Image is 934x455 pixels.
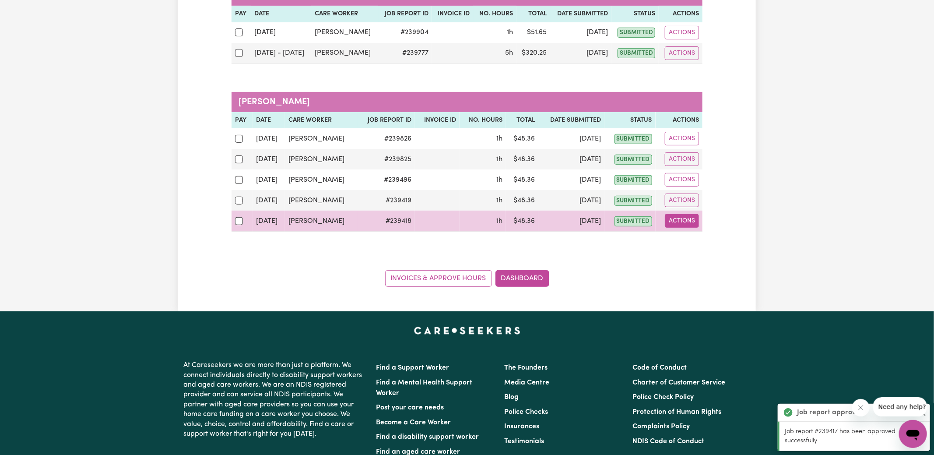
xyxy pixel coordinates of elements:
[285,128,357,149] td: [PERSON_NAME]
[504,409,548,416] a: Police Checks
[253,149,285,169] td: [DATE]
[614,134,652,144] span: submitted
[232,112,253,129] th: Pay
[496,218,502,225] span: 1 hour
[797,407,864,418] strong: Job report approved
[504,394,519,401] a: Blog
[495,270,549,287] a: Dashboard
[460,112,506,129] th: No. Hours
[376,379,472,397] a: Find a Mental Health Support Worker
[378,6,432,22] th: Job Report ID
[659,6,702,22] th: Actions
[378,22,432,43] td: # 239904
[311,22,378,43] td: [PERSON_NAME]
[665,194,699,207] button: Actions
[506,128,538,149] td: $ 48.36
[665,46,699,60] button: Actions
[357,169,415,190] td: # 239496
[414,327,520,334] a: Careseekers home page
[506,169,538,190] td: $ 48.36
[633,438,705,445] a: NDIS Code of Conduct
[378,43,432,64] td: # 239777
[285,169,357,190] td: [PERSON_NAME]
[496,135,502,142] span: 1 hour
[614,155,652,165] span: submitted
[665,26,699,39] button: Actions
[538,211,604,232] td: [DATE]
[357,112,415,129] th: Job Report ID
[656,112,702,129] th: Actions
[633,409,722,416] a: Protection of Human Rights
[873,397,927,416] iframe: Message from company
[665,152,699,166] button: Actions
[376,419,451,426] a: Become a Care Worker
[496,156,502,163] span: 1 hour
[538,128,604,149] td: [DATE]
[285,149,357,169] td: [PERSON_NAME]
[253,112,285,129] th: Date
[496,197,502,204] span: 1 hour
[633,364,687,371] a: Code of Conduct
[611,6,659,22] th: Status
[285,112,357,129] th: Care worker
[506,190,538,211] td: $ 48.36
[506,211,538,232] td: $ 48.36
[538,169,604,190] td: [DATE]
[538,149,604,169] td: [DATE]
[504,438,544,445] a: Testimonials
[538,112,604,129] th: Date Submitted
[614,216,652,226] span: submitted
[618,28,655,38] span: submitted
[604,112,656,129] th: Status
[496,176,502,183] span: 1 hour
[232,92,702,112] caption: [PERSON_NAME]
[516,6,550,22] th: Total
[504,423,539,430] a: Insurances
[852,399,870,416] iframe: Close message
[665,132,699,145] button: Actions
[633,394,694,401] a: Police Check Policy
[550,22,611,43] td: [DATE]
[376,434,479,441] a: Find a disability support worker
[232,6,251,22] th: Pay
[253,190,285,211] td: [DATE]
[285,190,357,211] td: [PERSON_NAME]
[251,6,312,22] th: Date
[251,43,312,64] td: [DATE] - [DATE]
[633,379,726,386] a: Charter of Customer Service
[253,169,285,190] td: [DATE]
[376,404,444,411] a: Post your care needs
[516,43,550,64] td: $ 320.25
[432,6,473,22] th: Invoice ID
[506,112,538,129] th: Total
[538,190,604,211] td: [DATE]
[665,173,699,187] button: Actions
[357,190,415,211] td: # 239419
[618,48,655,58] span: submitted
[376,364,449,371] a: Find a Support Worker
[899,420,927,448] iframe: Button to launch messaging window
[253,211,285,232] td: [DATE]
[311,43,378,64] td: [PERSON_NAME]
[614,175,652,185] span: submitted
[251,22,312,43] td: [DATE]
[550,43,611,64] td: [DATE]
[550,6,611,22] th: Date Submitted
[311,6,378,22] th: Care worker
[633,423,690,430] a: Complaints Policy
[785,427,925,446] p: Job report #239417 has been approved successfully
[357,211,415,232] td: # 239418
[415,112,460,129] th: Invoice ID
[385,270,492,287] a: Invoices & Approve Hours
[507,29,513,36] span: 1 hour
[473,6,516,22] th: No. Hours
[506,149,538,169] td: $ 48.36
[516,22,550,43] td: $ 51.65
[357,128,415,149] td: # 239826
[253,128,285,149] td: [DATE]
[285,211,357,232] td: [PERSON_NAME]
[357,149,415,169] td: # 239825
[504,364,548,371] a: The Founders
[505,49,513,56] span: 5 hours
